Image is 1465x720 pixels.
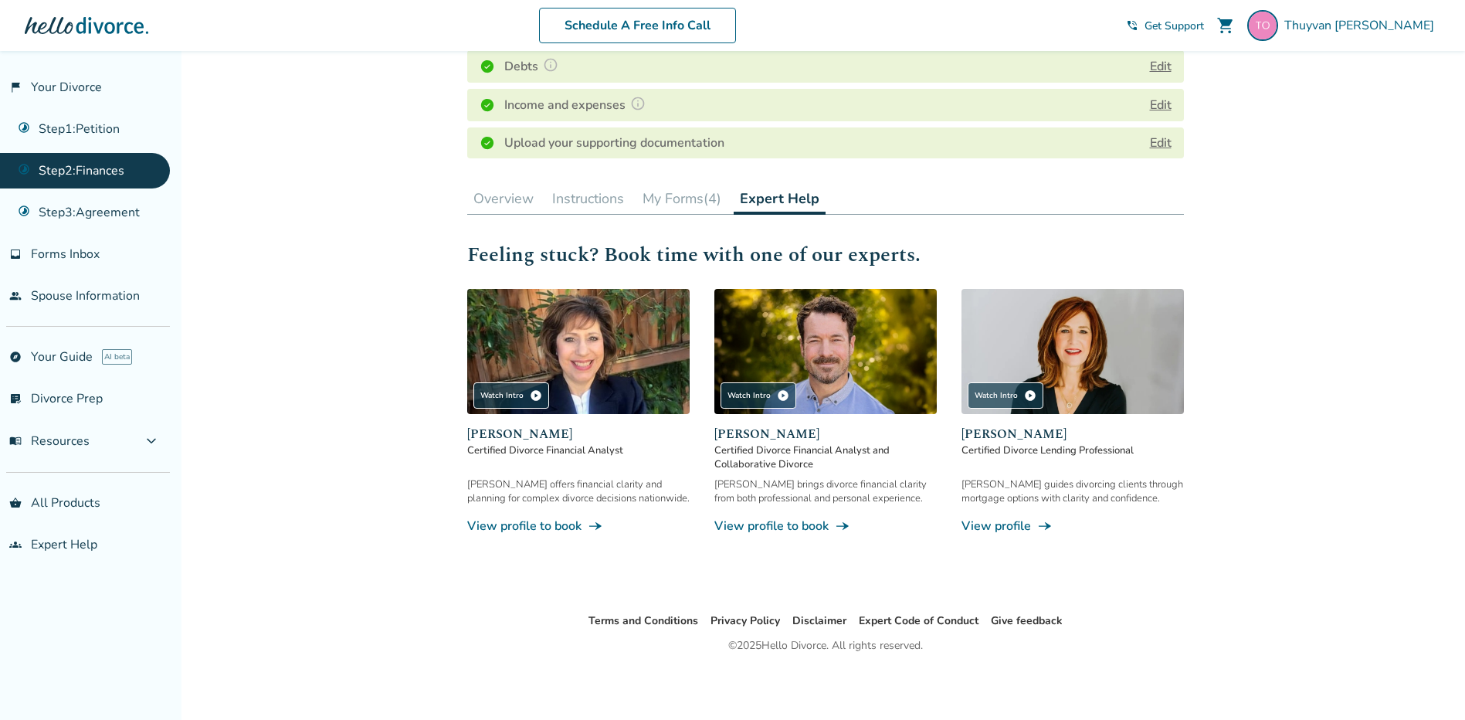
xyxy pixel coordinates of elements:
button: Expert Help [734,183,826,215]
button: Edit [1150,96,1172,114]
span: line_end_arrow_notch [1037,518,1053,534]
img: Sandra Giudici [467,289,690,414]
span: Thuyvan [PERSON_NAME] [1284,17,1440,34]
span: people [9,290,22,302]
div: Watch Intro [473,382,549,409]
span: Certified Divorce Lending Professional [961,443,1184,457]
span: list_alt_check [9,392,22,405]
a: View profile to bookline_end_arrow_notch [467,518,690,535]
li: Give feedback [991,612,1063,630]
img: Question Mark [630,96,646,111]
a: View profile to bookline_end_arrow_notch [714,518,937,535]
div: Watch Intro [721,382,796,409]
span: groups [9,538,22,551]
span: Resources [9,433,90,450]
a: Schedule A Free Info Call [539,8,736,43]
h2: Feeling stuck? Book time with one of our experts. [467,239,1184,270]
span: shopping_basket [9,497,22,509]
span: line_end_arrow_notch [588,518,603,534]
img: John Duffy [714,289,937,414]
span: inbox [9,248,22,260]
h4: Debts [504,56,563,76]
span: Certified Divorce Financial Analyst [467,443,690,457]
div: [PERSON_NAME] offers financial clarity and planning for complex divorce decisions nationwide. [467,477,690,505]
span: explore [9,351,22,363]
span: phone_in_talk [1126,19,1138,32]
span: shopping_cart [1216,16,1235,35]
button: Overview [467,183,540,214]
button: Instructions [546,183,630,214]
img: Completed [480,59,495,74]
div: Watch Intro [968,382,1043,409]
a: Edit [1150,134,1172,151]
a: Expert Code of Conduct [859,613,978,628]
span: play_circle [530,389,542,402]
span: line_end_arrow_notch [835,518,850,534]
img: thuykotero@gmail.com [1247,10,1278,41]
span: [PERSON_NAME] [961,425,1184,443]
li: Disclaimer [792,612,846,630]
span: AI beta [102,349,132,365]
span: Certified Divorce Financial Analyst and Collaborative Divorce [714,443,937,471]
a: Terms and Conditions [588,613,698,628]
span: play_circle [1024,389,1036,402]
img: Question Mark [543,57,558,73]
span: Forms Inbox [31,246,100,263]
div: [PERSON_NAME] brings divorce financial clarity from both professional and personal experience. [714,477,937,505]
iframe: Chat Widget [1388,646,1465,720]
span: expand_more [142,432,161,450]
div: © 2025 Hello Divorce. All rights reserved. [728,637,923,655]
h4: Upload your supporting documentation [504,134,724,152]
span: flag_2 [9,81,22,93]
button: My Forms(4) [636,183,727,214]
img: Completed [480,135,495,151]
button: Edit [1150,57,1172,76]
a: phone_in_talkGet Support [1126,19,1204,33]
a: Privacy Policy [710,613,780,628]
span: play_circle [777,389,789,402]
img: Completed [480,97,495,113]
span: [PERSON_NAME] [467,425,690,443]
img: Tami Wollensak [961,289,1184,414]
a: View profileline_end_arrow_notch [961,518,1184,535]
span: Get Support [1145,19,1204,33]
h4: Income and expenses [504,95,650,115]
span: menu_book [9,435,22,447]
span: [PERSON_NAME] [714,425,937,443]
div: [PERSON_NAME] guides divorcing clients through mortgage options with clarity and confidence. [961,477,1184,505]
